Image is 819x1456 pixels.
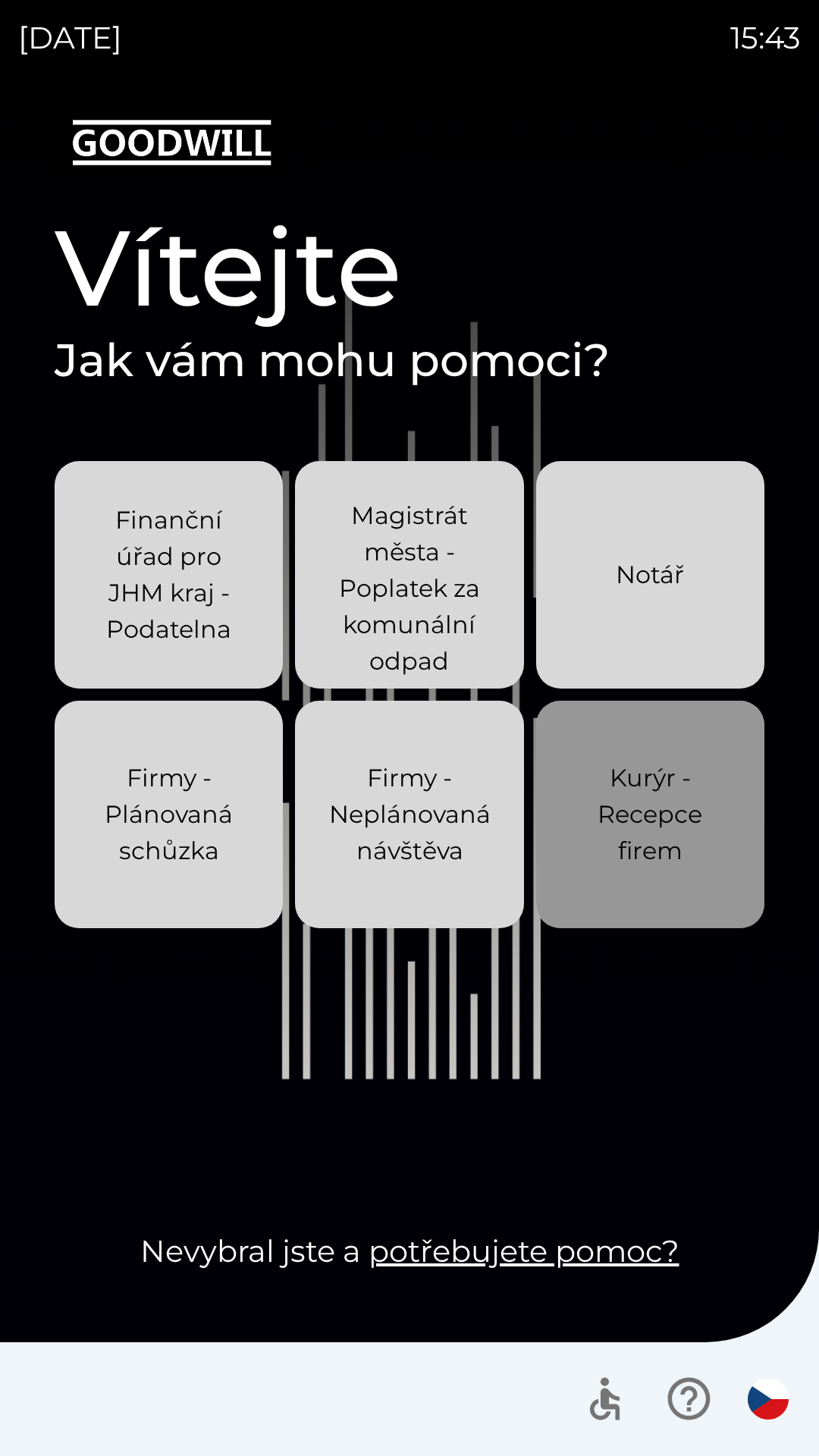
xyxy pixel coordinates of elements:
button: Finanční úřad pro JHM kraj - Podatelna [55,461,283,689]
button: Kurýr - Recepce firem [536,701,764,928]
button: Magistrát města - Poplatek za komunální odpad [295,461,523,689]
p: Kurýr - Recepce firem [573,760,728,869]
p: Nevybral jste a [55,1228,764,1274]
p: 15:43 [730,15,801,61]
p: Firmy - Neplánovaná návštěva [329,760,491,869]
h1: Vítejte [55,203,764,332]
img: Logo [55,106,764,179]
p: Notář [616,557,684,593]
p: Finanční úřad pro JHM kraj - Podatelna [91,502,246,648]
a: potřebujete pomoc? [369,1232,679,1269]
p: Firmy - Plánovaná schůzka [91,760,246,869]
p: Magistrát města - Poplatek za komunální odpad [331,497,487,679]
button: Firmy - Plánovaná schůzka [55,701,283,928]
button: Notář [536,461,764,689]
button: Firmy - Neplánovaná návštěva [295,701,523,928]
p: [DATE] [18,15,122,61]
img: cs flag [748,1379,789,1420]
h2: Jak vám mohu pomoci? [55,332,764,388]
